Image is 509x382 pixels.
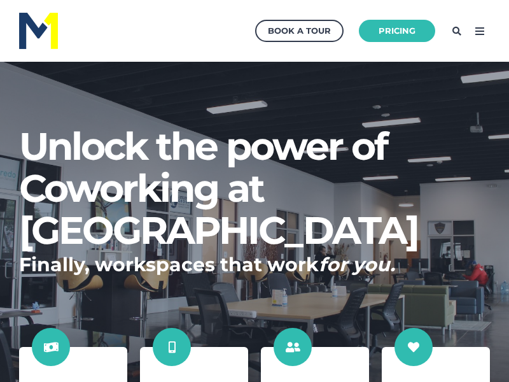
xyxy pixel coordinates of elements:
strong: Finally, workspaces that work [19,253,395,276]
a: Pricing [359,20,435,42]
em: for you. [319,253,395,276]
div: Book a Tour [268,23,331,39]
a: Book a Tour [255,20,344,42]
h1: Unlock the power of Coworking at [GEOGRAPHIC_DATA] [19,125,490,251]
img: M1 Logo - Blue Letters - for Light Backgrounds [19,13,58,49]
